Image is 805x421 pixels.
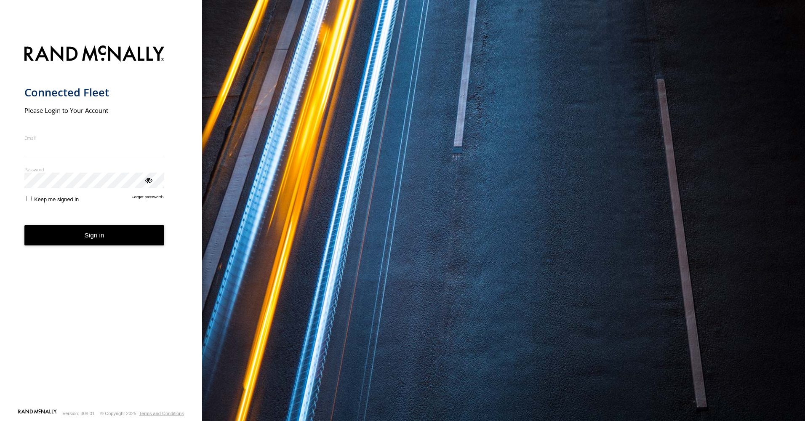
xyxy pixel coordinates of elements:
[24,225,165,246] button: Sign in
[24,135,165,141] label: Email
[34,196,79,203] span: Keep me signed in
[24,166,165,173] label: Password
[24,44,165,65] img: Rand McNally
[24,106,165,115] h2: Please Login to Your Account
[144,176,152,184] div: ViewPassword
[24,40,178,408] form: main
[63,411,95,416] div: Version: 308.01
[26,196,32,201] input: Keep me signed in
[18,409,57,418] a: Visit our Website
[139,411,184,416] a: Terms and Conditions
[100,411,184,416] div: © Copyright 2025 -
[132,195,165,203] a: Forgot password?
[24,85,165,99] h1: Connected Fleet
